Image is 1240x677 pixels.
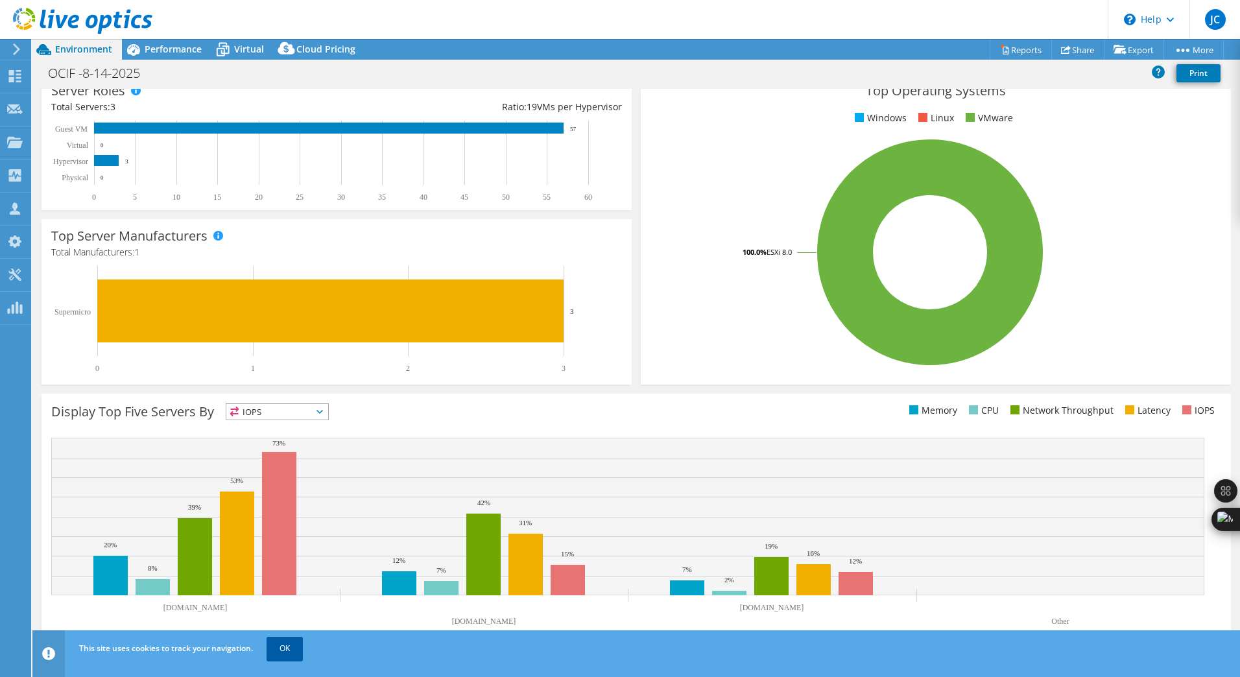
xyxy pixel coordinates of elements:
text: 12% [392,556,405,564]
text: 3 [125,158,128,165]
li: Network Throughput [1007,403,1114,418]
text: Hypervisor [53,157,88,166]
text: 60 [584,193,592,202]
text: 73% [272,439,285,447]
text: Virtual [67,141,89,150]
li: Linux [915,111,954,125]
div: Total Servers: [51,100,337,114]
h3: Top Operating Systems [650,84,1221,98]
text: 5 [133,193,137,202]
text: 0 [101,142,104,148]
text: 2 [406,364,410,373]
span: This site uses cookies to track your navigation. [79,643,253,654]
text: Guest VM [55,125,88,134]
a: Share [1051,40,1104,60]
text: Supermicro [54,307,91,316]
li: Windows [852,111,907,125]
span: 3 [110,101,115,113]
text: 20% [104,541,117,549]
h3: Server Roles [51,84,125,98]
a: Reports [990,40,1052,60]
text: Other [1051,617,1069,626]
text: 31% [519,519,532,527]
text: Physical [62,173,88,182]
text: 53% [230,477,243,484]
text: 35 [378,193,386,202]
text: 19% [765,542,778,550]
text: [DOMAIN_NAME] [740,603,804,612]
text: 30 [337,193,345,202]
text: 39% [188,503,201,511]
svg: \n [1124,14,1136,25]
a: OK [267,637,303,660]
div: Ratio: VMs per Hypervisor [337,100,622,114]
span: Virtual [234,43,264,55]
span: 19 [527,101,537,113]
text: 3 [562,364,566,373]
span: Performance [145,43,202,55]
text: 55 [543,193,551,202]
text: [DOMAIN_NAME] [452,617,516,626]
a: More [1163,40,1224,60]
text: 20 [255,193,263,202]
span: IOPS [226,404,328,420]
span: Environment [55,43,112,55]
text: 42% [477,499,490,506]
text: 15 [213,193,221,202]
text: 0 [95,364,99,373]
tspan: ESXi 8.0 [767,247,792,257]
a: Export [1104,40,1164,60]
text: 0 [92,193,96,202]
text: 50 [502,193,510,202]
tspan: 100.0% [743,247,767,257]
text: 45 [460,193,468,202]
text: 40 [420,193,427,202]
text: 3 [570,307,574,315]
text: 7% [436,566,446,574]
li: CPU [966,403,999,418]
h4: Total Manufacturers: [51,245,622,259]
text: [DOMAIN_NAME] [163,603,228,612]
text: 57 [570,126,577,132]
li: IOPS [1179,403,1215,418]
text: 8% [148,564,158,572]
text: 15% [561,550,574,558]
span: 1 [134,246,139,258]
text: 10 [173,193,180,202]
text: 0 [101,174,104,181]
li: VMware [962,111,1013,125]
h1: OCIF -8-14-2025 [42,66,160,80]
text: 25 [296,193,304,202]
text: 16% [807,549,820,557]
span: Cloud Pricing [296,43,355,55]
span: JC [1205,9,1226,30]
li: Memory [906,403,957,418]
a: Print [1176,64,1221,82]
text: 7% [682,565,692,573]
h3: Top Server Manufacturers [51,229,208,243]
text: 2% [724,576,734,584]
li: Latency [1122,403,1171,418]
text: 1 [251,364,255,373]
text: 12% [849,557,862,565]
